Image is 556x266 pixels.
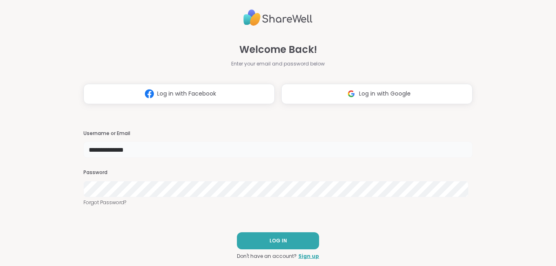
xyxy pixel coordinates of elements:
span: Log in with Facebook [157,89,216,98]
button: LOG IN [237,232,319,249]
span: Log in with Google [359,89,411,98]
img: ShareWell Logomark [344,86,359,101]
h3: Username or Email [83,130,473,137]
button: Log in with Facebook [83,84,275,104]
img: ShareWell Logo [243,6,313,29]
span: Enter your email and password below [231,60,325,68]
h3: Password [83,169,473,176]
span: LOG IN [269,237,287,244]
a: Forgot Password? [83,199,473,206]
span: Welcome Back! [239,42,317,57]
button: Log in with Google [281,84,473,104]
span: Don't have an account? [237,253,297,260]
img: ShareWell Logomark [142,86,157,101]
a: Sign up [298,253,319,260]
